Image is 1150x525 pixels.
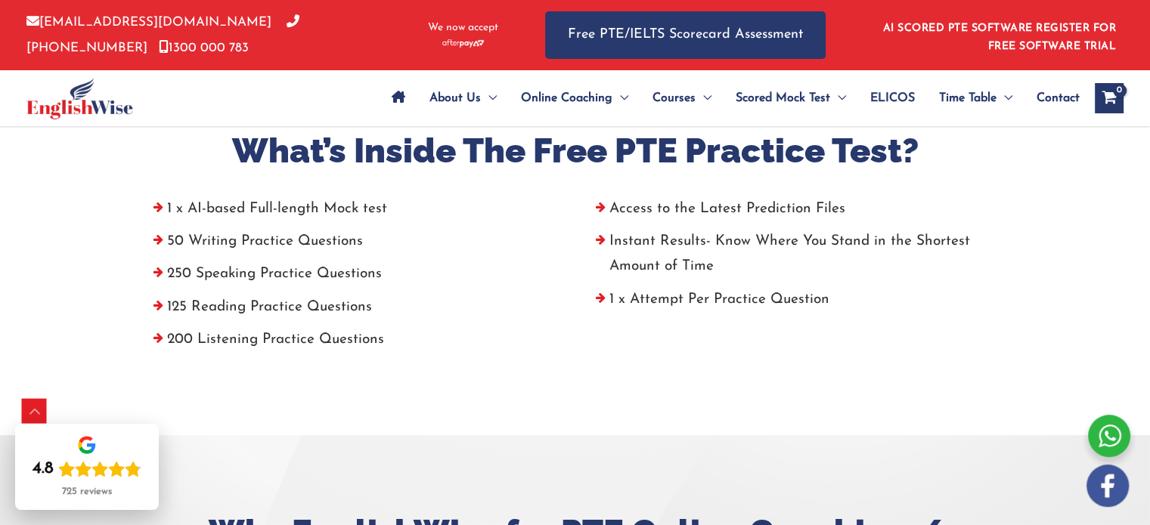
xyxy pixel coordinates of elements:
li: Instant Results- Know Where You Stand in the Shortest Amount of Time [587,229,1006,287]
span: ELICOS [870,72,915,125]
span: Menu Toggle [481,72,497,125]
span: About Us [429,72,481,125]
span: Menu Toggle [830,72,846,125]
a: Time TableMenu Toggle [927,72,1024,125]
div: 725 reviews [62,486,112,498]
div: 4.8 [33,459,54,480]
h2: What’s Inside The Free PTE Practice Test? [144,129,1006,174]
span: Menu Toggle [997,72,1012,125]
li: 1 x AI-based Full-length Mock test [144,196,564,229]
aside: Header Widget 1 [874,11,1124,60]
span: Scored Mock Test [736,72,830,125]
img: white-facebook.png [1086,465,1129,507]
a: [PHONE_NUMBER] [26,16,299,54]
a: View Shopping Cart, empty [1095,83,1124,113]
span: Menu Toggle [696,72,711,125]
span: Contact [1037,72,1080,125]
span: We now accept [428,20,498,36]
span: Online Coaching [521,72,612,125]
nav: Site Navigation: Main Menu [380,72,1080,125]
li: 200 Listening Practice Questions [144,327,564,360]
a: [EMAIL_ADDRESS][DOMAIN_NAME] [26,16,271,29]
a: Scored Mock TestMenu Toggle [724,72,858,125]
a: Contact [1024,72,1080,125]
a: Free PTE/IELTS Scorecard Assessment [545,11,826,59]
a: AI SCORED PTE SOFTWARE REGISTER FOR FREE SOFTWARE TRIAL [883,23,1117,52]
span: Time Table [939,72,997,125]
a: CoursesMenu Toggle [640,72,724,125]
a: ELICOS [858,72,927,125]
img: cropped-ew-logo [26,78,133,119]
img: Afterpay-Logo [442,39,484,48]
li: 125 Reading Practice Questions [144,295,564,327]
div: Rating: 4.8 out of 5 [33,459,141,480]
li: 50 Writing Practice Questions [144,229,564,261]
a: About UsMenu Toggle [417,72,509,125]
a: 1300 000 783 [159,42,249,54]
li: 250 Speaking Practice Questions [144,261,564,294]
li: Access to the Latest Prediction Files [587,196,1006,229]
li: 1 x Attempt Per Practice Question [587,287,1006,320]
span: Courses [652,72,696,125]
span: Menu Toggle [612,72,628,125]
a: Online CoachingMenu Toggle [509,72,640,125]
